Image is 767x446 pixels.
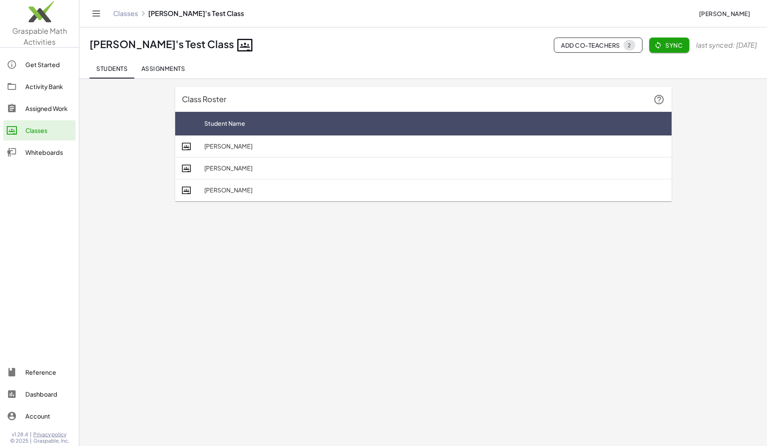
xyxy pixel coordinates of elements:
[25,125,72,135] div: Classes
[33,438,69,444] span: Graspable, Inc.
[10,438,28,444] span: © 2025
[699,10,750,17] span: [PERSON_NAME]
[649,38,689,53] button: Sync
[30,431,32,438] span: |
[25,147,72,157] div: Whiteboards
[3,406,76,426] a: Account
[204,119,245,128] span: Student Name
[89,38,252,53] div: [PERSON_NAME]'s Test Class
[25,81,72,92] div: Activity Bank
[3,76,76,97] a: Activity Bank
[175,87,672,112] div: Class Roster
[198,157,672,179] td: [PERSON_NAME]
[3,54,76,75] a: Get Started
[561,40,635,51] span: Add Co-Teachers
[96,65,127,72] span: Students
[198,135,672,157] td: [PERSON_NAME]
[25,59,72,70] div: Get Started
[25,389,72,399] div: Dashboard
[33,431,69,438] a: Privacy policy
[12,26,67,46] span: Graspable Math Activities
[25,411,72,421] div: Account
[3,120,76,141] a: Classes
[692,6,757,21] button: [PERSON_NAME]
[696,40,757,50] span: last synced: [DATE]
[628,42,631,49] div: 2
[3,98,76,119] a: Assigned Work
[554,38,642,53] button: Add Co-Teachers2
[198,179,672,201] td: [PERSON_NAME]
[3,142,76,162] a: Whiteboards
[12,431,28,438] span: v1.28.4
[30,438,32,444] span: |
[141,65,185,72] span: Assignments
[25,103,72,114] div: Assigned Work
[25,367,72,377] div: Reference
[3,384,76,404] a: Dashboard
[3,362,76,382] a: Reference
[113,9,138,18] a: Classes
[89,7,103,20] button: Toggle navigation
[656,41,683,49] span: Sync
